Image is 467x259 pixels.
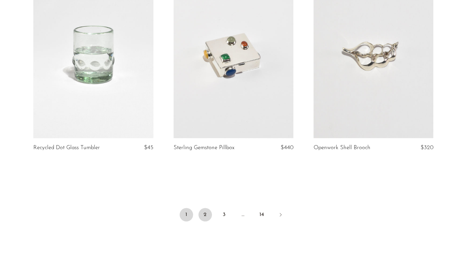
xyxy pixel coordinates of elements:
a: 2 [199,208,212,221]
a: Openwork Shell Brooch [314,145,370,151]
span: 1 [180,208,193,221]
a: 14 [255,208,268,221]
a: Recycled Dot Glass Tumbler [33,145,100,151]
a: Next [274,208,287,223]
span: $45 [144,145,153,150]
a: Sterling Gemstone Pillbox [174,145,235,151]
span: $320 [421,145,433,150]
span: … [236,208,250,221]
a: 3 [217,208,231,221]
span: $440 [281,145,293,150]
